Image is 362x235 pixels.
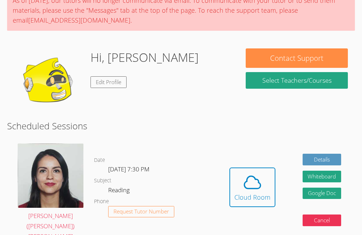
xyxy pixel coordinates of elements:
[94,156,105,165] dt: Date
[90,76,127,88] a: Edit Profile
[303,154,341,165] a: Details
[246,72,348,89] a: Select Teachers/Courses
[246,48,348,68] button: Contact Support
[18,143,83,208] img: picture.jpeg
[90,48,199,66] h1: Hi, [PERSON_NAME]
[108,185,131,197] dd: Reading
[303,188,341,199] a: Google Doc
[229,168,275,207] button: Cloud Room
[303,171,341,182] button: Whiteboard
[113,209,169,214] span: Request Tutor Number
[108,206,174,218] button: Request Tutor Number
[108,165,150,173] span: [DATE] 7:30 PM
[14,48,85,119] img: default.png
[234,192,270,202] div: Cloud Room
[7,119,355,133] h2: Scheduled Sessions
[94,197,109,206] dt: Phone
[303,215,341,226] button: Cancel
[94,176,111,185] dt: Subject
